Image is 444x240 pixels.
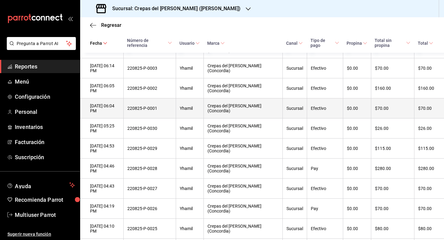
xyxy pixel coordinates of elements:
div: Crepas del [PERSON_NAME] (Concordia) [208,204,279,213]
div: Crepas del [PERSON_NAME] (Concordia) [208,103,279,113]
div: $0.00 [347,126,367,131]
span: Total sin propina [375,38,410,48]
div: $70.00 [375,66,410,71]
div: 220825-P-0027 [127,186,172,191]
div: Sucursal [286,126,303,131]
div: [DATE] 05:25 PM [90,123,120,133]
div: [DATE] 04:43 PM [90,184,120,193]
div: [DATE] 06:14 PM [90,63,120,73]
div: Sucursal [286,106,303,111]
div: 220825-P-0002 [127,86,172,91]
div: Crepas del [PERSON_NAME] (Concordia) [208,143,279,153]
div: $0.00 [347,106,367,111]
div: 220825-P-0028 [127,166,172,171]
span: Fecha [90,41,107,46]
div: $26.00 [375,126,410,131]
div: Yhamil [180,106,200,111]
span: Reportes [15,62,75,71]
div: $80.00 [418,226,434,231]
div: $70.00 [418,106,434,111]
span: Suscripción [15,153,75,161]
div: Sucursal [286,226,303,231]
div: Sucursal [286,186,303,191]
div: Crepas del [PERSON_NAME] (Concordia) [208,63,279,73]
div: Efectivo [311,86,339,91]
div: [DATE] 06:05 PM [90,83,120,93]
span: Tipo de pago [310,38,339,48]
div: Crepas del [PERSON_NAME] (Concordia) [208,83,279,93]
div: [DATE] 04:53 PM [90,143,120,153]
div: $0.00 [347,186,367,191]
div: [DATE] 04:19 PM [90,204,120,213]
div: $0.00 [347,166,367,171]
div: 220825-P-0026 [127,206,172,211]
div: $0.00 [347,226,367,231]
div: Pay [311,166,339,171]
div: $0.00 [347,206,367,211]
span: Menú [15,77,75,86]
div: $160.00 [375,86,410,91]
span: Canal [286,41,303,46]
div: Pay [311,206,339,211]
div: 220825-P-0025 [127,226,172,231]
span: Inventarios [15,123,75,131]
span: Propina [347,41,367,46]
div: $115.00 [418,146,434,151]
span: Marca [207,41,225,46]
div: Efectivo [311,126,339,131]
div: Yhamil [180,206,200,211]
span: Sugerir nueva función [7,231,75,238]
div: Yhamil [180,126,200,131]
button: open_drawer_menu [68,16,73,21]
div: Efectivo [311,186,339,191]
div: $70.00 [375,206,410,211]
span: Personal [15,108,75,116]
div: $26.00 [418,126,434,131]
div: $115.00 [375,146,410,151]
div: $0.00 [347,86,367,91]
div: $160.00 [418,86,434,91]
span: Total [418,41,433,46]
span: Usuario [179,41,200,46]
div: Efectivo [311,106,339,111]
div: 220825-P-0029 [127,146,172,151]
span: Multiuser Parrot [15,211,75,219]
div: $0.00 [347,146,367,151]
div: Sucursal [286,166,303,171]
div: Yhamil [180,86,200,91]
div: 220825-P-0003 [127,66,172,71]
div: $70.00 [418,186,434,191]
div: Crepas del [PERSON_NAME] (Concordia) [208,123,279,133]
button: Regresar [90,22,121,28]
div: Sucursal [286,86,303,91]
span: Ayuda [15,181,67,189]
span: Recomienda Parrot [15,196,75,204]
div: Yhamil [180,186,200,191]
div: Crepas del [PERSON_NAME] (Concordia) [208,163,279,173]
h3: Sucursal: Crepas del [PERSON_NAME] ([PERSON_NAME]) [107,5,241,12]
div: Yhamil [180,166,200,171]
div: Efectivo [311,66,339,71]
div: $280.00 [418,166,434,171]
div: [DATE] 06:04 PM [90,103,120,113]
div: 220825-P-0001 [127,106,172,111]
div: Yhamil [180,146,200,151]
span: Número de referencia [127,38,172,48]
div: $70.00 [418,66,434,71]
div: Sucursal [286,146,303,151]
div: Yhamil [180,226,200,231]
div: Crepas del [PERSON_NAME] (Concordia) [208,184,279,193]
div: Sucursal [286,66,303,71]
div: $70.00 [418,206,434,211]
div: Efectivo [311,146,339,151]
div: [DATE] 04:10 PM [90,224,120,234]
a: Pregunta a Parrot AI [4,45,76,51]
div: $70.00 [375,186,410,191]
div: [DATE] 04:46 PM [90,163,120,173]
span: Facturación [15,138,75,146]
div: Sucursal [286,206,303,211]
button: Pregunta a Parrot AI [7,37,76,50]
div: $70.00 [375,106,410,111]
div: $280.00 [375,166,410,171]
span: Pregunta a Parrot AI [17,40,66,47]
